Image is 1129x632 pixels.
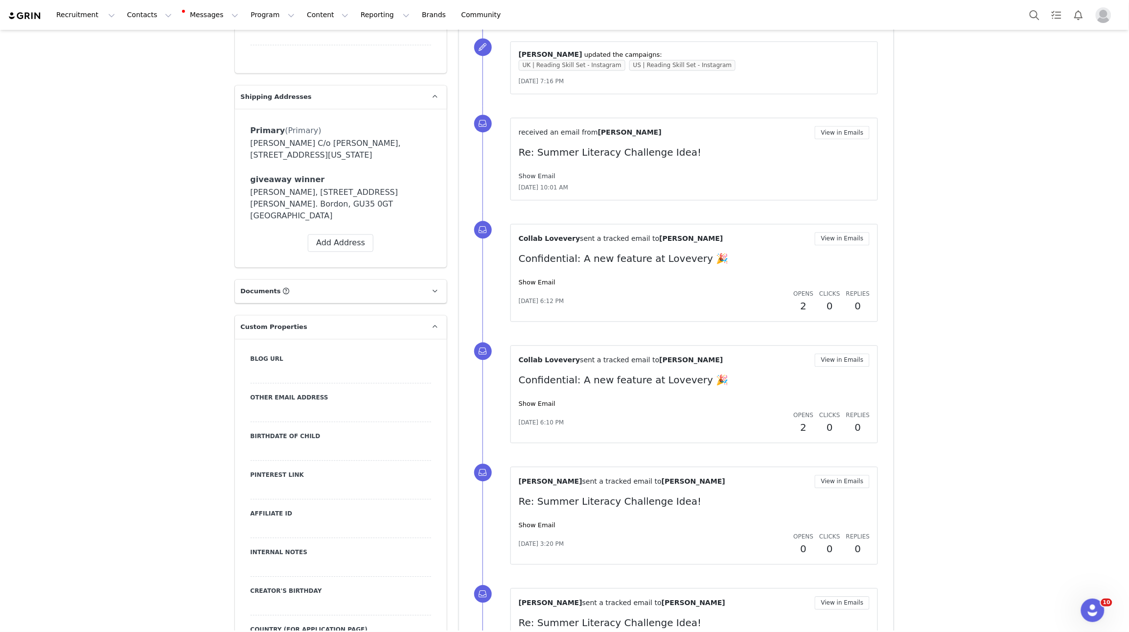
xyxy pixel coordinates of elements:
p: Providing RSS to giveaway winner. Also sending last part of RSS so she can showcase it [4,4,333,12]
iframe: Intercom live chat [1081,599,1105,622]
label: Other Email Address [251,394,431,402]
span: received an email from [519,129,598,137]
span: [DATE] 10:01 AM [519,184,568,192]
h2: 0 [846,299,870,314]
h2: 2 [794,299,814,314]
div: [PERSON_NAME], [STREET_ADDRESS][PERSON_NAME]. Bordon, GU35 0GT [GEOGRAPHIC_DATA] [251,187,431,222]
p: Re: Summer Literacy Challenge Idea! [519,145,870,160]
div: [PERSON_NAME] C/o [PERSON_NAME], [STREET_ADDRESS][US_STATE] [251,138,431,162]
span: Documents [241,287,281,297]
a: Show Email [519,173,555,180]
span: [PERSON_NAME] [662,478,725,486]
h2: 0 [846,542,870,557]
label: Affiliate ID [251,510,431,518]
span: Clicks [819,291,840,298]
label: Blog URL [251,355,431,364]
span: UK | Reading Skill Set - Instagram [519,60,625,71]
span: sent a tracked email to [582,478,662,486]
span: Opens [794,291,814,298]
img: grin logo [8,11,42,21]
p: Hi [PERSON_NAME], [4,4,333,12]
p: Re: Summer Literacy Challenge Idea! [519,494,870,509]
span: Primary [251,126,285,136]
body: The GRIN Team [4,4,333,95]
span: sent a tracked email to [580,356,659,364]
button: Profile [1090,7,1121,23]
span: [PERSON_NAME] [662,599,725,607]
span: [PERSON_NAME] [519,599,582,607]
button: Content [301,4,354,26]
label: Creator's Birthday [251,587,431,596]
span: [DATE] 6:12 PM [519,297,564,306]
button: View in Emails [815,233,870,246]
h2: 0 [819,421,840,435]
span: Collab Lovevery [519,235,580,243]
label: Pinterest Link [251,471,431,480]
button: View in Emails [815,126,870,140]
span: Clicks [819,412,840,419]
span: giveaway winner [251,175,325,185]
a: Verify [4,33,41,49]
span: [PERSON_NAME] [598,129,662,137]
span: [DATE] 6:10 PM [519,419,564,427]
span: Replies [846,291,870,298]
a: Community [456,4,511,26]
span: [DATE] 7:16 PM [519,78,564,85]
p: Confidential: A new feature at Lovevery 🎉 [519,373,870,388]
label: Internal Notes [251,548,431,557]
h2: 2 [794,421,814,435]
button: View in Emails [815,354,870,367]
span: (Primary) [285,126,321,136]
span: Shipping Addresses [241,93,312,102]
button: Reporting [355,4,415,26]
button: Messages [178,4,244,26]
span: [PERSON_NAME] [659,356,723,364]
button: Contacts [121,4,178,26]
p: You’re almost done! Please click the link below to verify your email. The link expires in 1 hour. [4,19,333,26]
span: Custom Properties [241,323,307,332]
button: Add Address [308,234,373,252]
span: it or contact [EMAIL_ADDRESS][DOMAIN_NAME]. [156,70,311,78]
button: Search [1024,4,1045,26]
p: Re: Summer Literacy Challenge Idea! [519,616,870,631]
button: View in Emails [815,475,870,489]
h2: 0 [819,542,840,557]
a: Show Email [519,400,555,408]
span: Opens [794,412,814,419]
span: [PERSON_NAME] [659,235,723,243]
img: placeholder-profile.jpg [1096,7,1111,23]
h2: 0 [794,542,814,557]
span: US | Reading Skill Set - Instagram [629,60,736,71]
span: [PERSON_NAME] [519,51,582,59]
a: Tasks [1046,4,1067,26]
span: [PERSON_NAME] [519,478,582,486]
span: 10 [1101,599,1112,607]
span: [DATE] 3:20 PM [519,540,564,549]
p: If you did not request this email, feel free to ignore [4,70,333,78]
span: Clicks [819,534,840,540]
p: ⁨ ⁩ updated the campaigns: [519,50,870,60]
a: Show Email [519,522,555,529]
span: Replies [846,534,870,540]
a: Brands [416,4,455,26]
span: Collab Lovevery [519,356,580,364]
button: Program [245,4,300,26]
h2: 0 [819,299,840,314]
button: View in Emails [815,597,870,610]
span: sent a tracked email to [580,235,659,243]
a: Show Email [519,279,555,286]
label: Birthdate of child [251,432,431,441]
span: sent a tracked email to [582,599,662,607]
span: Replies [846,412,870,419]
button: Notifications [1068,4,1089,26]
span: Opens [794,534,814,540]
p: Confidential: A new feature at Lovevery 🎉 [519,252,870,266]
button: Recruitment [50,4,121,26]
h2: 0 [846,421,870,435]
